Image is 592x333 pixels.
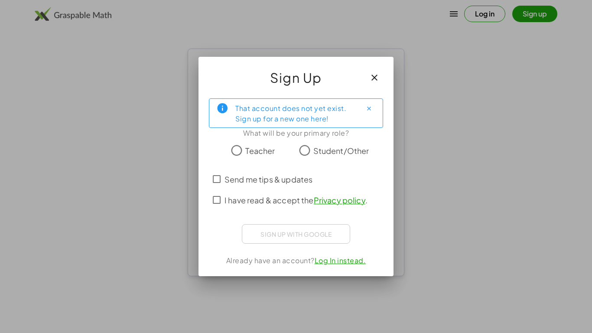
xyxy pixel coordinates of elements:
[362,101,376,115] button: Close
[224,173,312,185] span: Send me tips & updates
[313,145,369,157] span: Student/Other
[270,67,322,88] span: Sign Up
[224,194,368,206] span: I have read & accept the .
[245,145,275,157] span: Teacher
[315,256,366,265] a: Log In instead.
[209,128,383,138] div: What will be your primary role?
[235,102,355,124] div: That account does not yet exist. Sign up for a new one here!
[314,195,365,205] a: Privacy policy
[209,255,383,266] div: Already have an account?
